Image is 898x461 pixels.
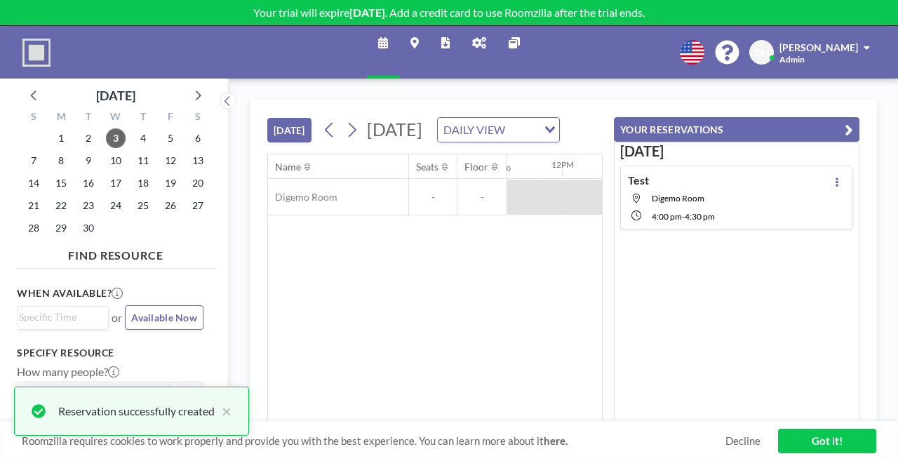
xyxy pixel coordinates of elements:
span: Thursday, September 4, 2025 [133,128,153,148]
div: F [156,109,184,127]
span: Saturday, September 20, 2025 [188,173,208,193]
div: S [184,109,211,127]
h3: [DATE] [620,142,853,160]
input: Search for option [509,121,536,139]
span: Sunday, September 28, 2025 [24,218,43,238]
button: + [187,382,203,406]
span: Thursday, September 25, 2025 [133,196,153,215]
span: - [457,191,507,203]
span: Monday, September 1, 2025 [51,128,71,148]
span: [DATE] [367,119,422,140]
div: Search for option [438,118,559,142]
button: YOUR RESERVATIONS [614,117,859,142]
span: DAILY VIEW [441,121,508,139]
span: Digemo Room [268,191,337,203]
span: Wednesday, September 10, 2025 [106,151,126,171]
a: here. [544,434,568,447]
span: Sunday, September 14, 2025 [24,173,43,193]
span: - [409,191,457,203]
span: Tuesday, September 16, 2025 [79,173,98,193]
button: - [170,382,187,406]
span: Thursday, September 11, 2025 [133,151,153,171]
div: S [20,109,48,127]
div: M [48,109,75,127]
img: organization-logo [22,39,51,67]
label: How many people? [17,365,119,379]
div: [DATE] [96,86,135,105]
span: 4:00 PM [652,211,682,222]
h3: Specify resource [17,347,203,359]
span: Roomzilla requires cookies to work properly and provide you with the best experience. You can lea... [22,434,725,448]
input: Search for option [19,309,100,325]
span: Sunday, September 21, 2025 [24,196,43,215]
span: Friday, September 5, 2025 [161,128,180,148]
span: Digemo Room [652,193,704,203]
button: close [215,403,232,420]
div: Seats [416,161,438,173]
div: 30 [502,164,511,173]
span: Wednesday, September 24, 2025 [106,196,126,215]
div: T [129,109,156,127]
span: Thursday, September 18, 2025 [133,173,153,193]
span: Friday, September 12, 2025 [161,151,180,171]
h4: Test [628,173,649,187]
a: Got it! [778,429,876,453]
span: Tuesday, September 2, 2025 [79,128,98,148]
div: T [75,109,102,127]
span: 4:30 PM [685,211,715,222]
span: Tuesday, September 30, 2025 [79,218,98,238]
span: Tuesday, September 9, 2025 [79,151,98,171]
div: 12PM [551,159,574,170]
div: Reservation successfully created [58,403,215,420]
span: [PERSON_NAME] [779,41,858,53]
span: Monday, September 15, 2025 [51,173,71,193]
div: Name [275,161,301,173]
span: Monday, September 29, 2025 [51,218,71,238]
span: Available Now [131,312,197,323]
span: or [112,311,122,325]
span: Monday, September 22, 2025 [51,196,71,215]
span: Friday, September 19, 2025 [161,173,180,193]
h4: FIND RESOURCE [17,243,215,262]
button: Available Now [125,305,203,330]
button: [DATE] [267,118,311,142]
span: Friday, September 26, 2025 [161,196,180,215]
span: Monday, September 8, 2025 [51,151,71,171]
span: Saturday, September 27, 2025 [188,196,208,215]
span: Tuesday, September 23, 2025 [79,196,98,215]
span: ZM [754,46,770,59]
span: Sunday, September 7, 2025 [24,151,43,171]
a: Decline [725,434,760,448]
div: Search for option [18,307,108,328]
b: [DATE] [349,6,385,19]
span: Saturday, September 13, 2025 [188,151,208,171]
span: Saturday, September 6, 2025 [188,128,208,148]
span: Wednesday, September 17, 2025 [106,173,126,193]
span: - [682,211,685,222]
span: Wednesday, September 3, 2025 [106,128,126,148]
div: W [102,109,130,127]
span: Admin [779,54,805,65]
div: Floor [464,161,488,173]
